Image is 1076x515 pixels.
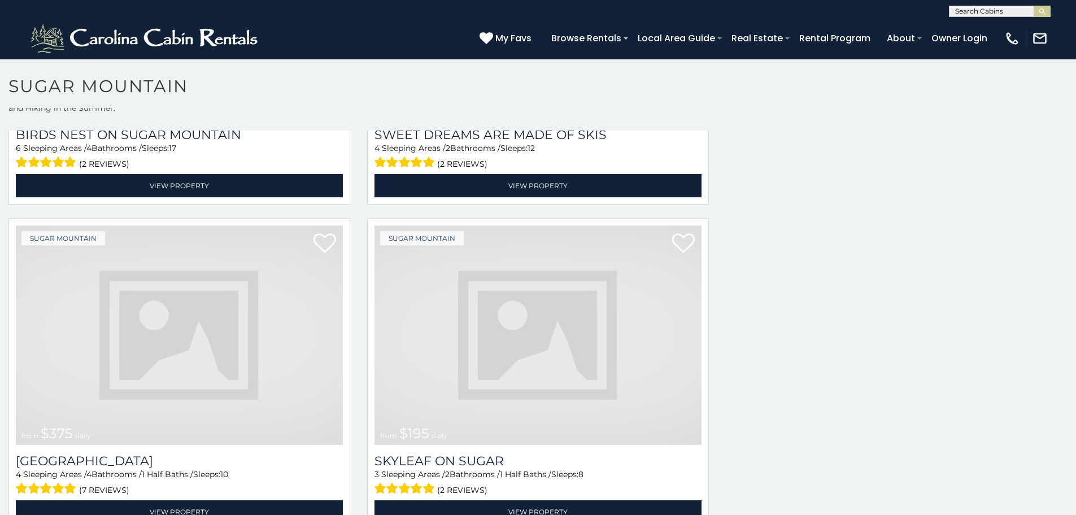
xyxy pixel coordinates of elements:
[437,157,487,171] span: (2 reviews)
[169,143,176,153] span: 17
[16,174,343,197] a: View Property
[374,453,702,469] a: Skyleaf on Sugar
[16,453,343,469] h3: Little Sugar Haven
[437,483,487,497] span: (2 reviews)
[374,226,702,445] a: from $195 daily
[445,469,450,479] span: 2
[794,28,876,48] a: Rental Program
[672,232,695,256] a: Add to favorites
[632,28,721,48] a: Local Area Guide
[374,469,379,479] span: 3
[313,232,336,256] a: Add to favorites
[79,483,129,497] span: (7 reviews)
[374,174,702,197] a: View Property
[21,231,105,245] a: Sugar Mountain
[399,425,429,442] span: $195
[1032,31,1048,46] img: mail-regular-white.png
[220,469,228,479] span: 10
[79,157,129,171] span: (2 reviews)
[500,469,551,479] span: 1 Half Baths /
[380,431,397,440] span: from
[432,431,447,440] span: daily
[374,143,380,153] span: 4
[446,143,450,153] span: 2
[926,28,993,48] a: Owner Login
[16,469,21,479] span: 4
[374,226,702,445] img: dummy-image.jpg
[28,21,263,55] img: White-1-2.png
[1004,31,1020,46] img: phone-regular-white.png
[16,127,343,142] a: Birds Nest On Sugar Mountain
[21,431,38,440] span: from
[726,28,789,48] a: Real Estate
[142,469,193,479] span: 1 Half Baths /
[528,143,535,153] span: 12
[16,226,343,445] img: dummy-image.jpg
[374,469,702,497] div: Sleeping Areas / Bathrooms / Sleeps:
[495,31,532,45] span: My Favs
[41,425,73,442] span: $375
[578,469,583,479] span: 8
[480,31,534,46] a: My Favs
[374,142,702,171] div: Sleeping Areas / Bathrooms / Sleeps:
[374,127,702,142] a: Sweet Dreams Are Made Of Skis
[86,143,92,153] span: 4
[16,453,343,469] a: [GEOGRAPHIC_DATA]
[16,143,21,153] span: 6
[16,142,343,171] div: Sleeping Areas / Bathrooms / Sleeps:
[16,469,343,497] div: Sleeping Areas / Bathrooms / Sleeps:
[86,469,92,479] span: 4
[546,28,627,48] a: Browse Rentals
[16,226,343,445] a: from $375 daily
[380,231,464,245] a: Sugar Mountain
[75,431,91,440] span: daily
[881,28,921,48] a: About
